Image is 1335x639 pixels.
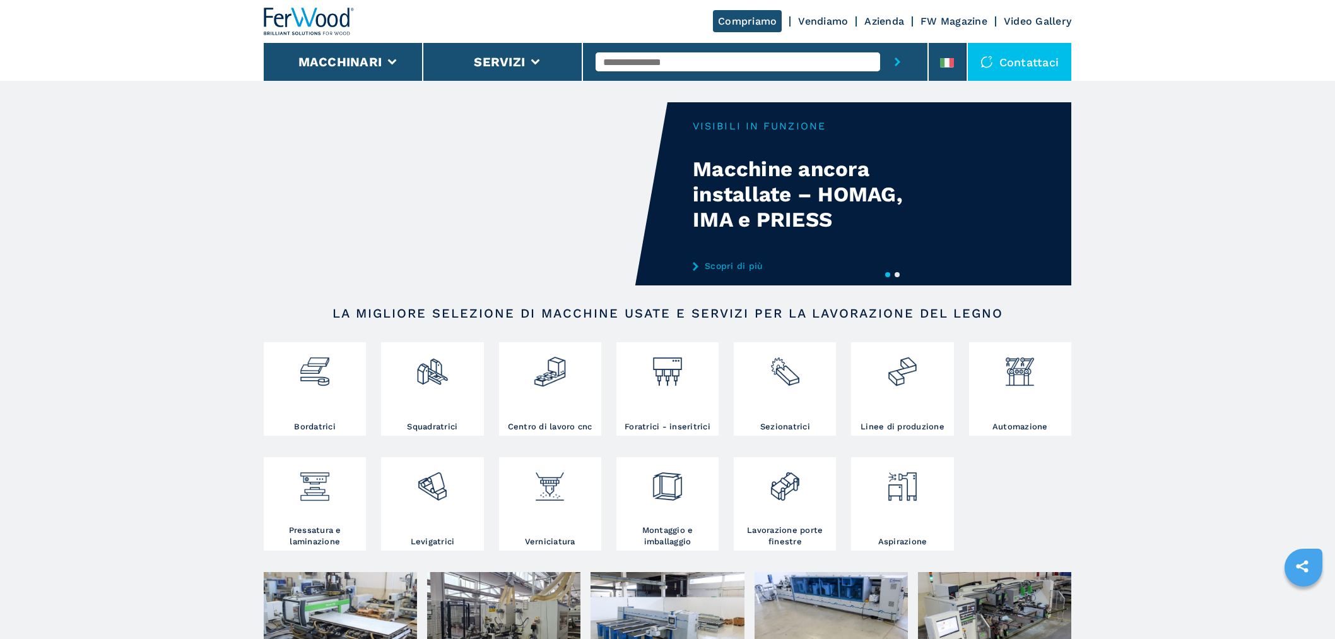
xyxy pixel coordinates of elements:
a: Centro di lavoro cnc [499,342,601,436]
h3: Centro di lavoro cnc [508,421,592,433]
a: Video Gallery [1004,15,1071,27]
img: pressa-strettoia.png [298,460,331,503]
h3: Pressatura e laminazione [267,525,363,547]
a: Foratrici - inseritrici [616,342,719,436]
a: Levigatrici [381,457,483,551]
h3: Linee di produzione [861,421,944,433]
img: aspirazione_1.png [886,460,919,503]
a: Aspirazione [851,457,953,551]
img: linee_di_produzione_2.png [886,345,919,388]
a: Squadratrici [381,342,483,436]
h3: Montaggio e imballaggio [620,525,715,547]
video: Your browser does not support the video tag. [264,102,667,285]
a: Verniciatura [499,457,601,551]
img: bordatrici_1.png [298,345,331,388]
h3: Verniciatura [525,536,575,547]
h3: Aspirazione [878,536,927,547]
img: montaggio_imballaggio_2.png [650,460,684,503]
button: Macchinari [298,54,382,69]
a: Sezionatrici [734,342,836,436]
a: Montaggio e imballaggio [616,457,719,551]
img: squadratrici_2.png [416,345,449,388]
h3: Squadratrici [407,421,457,433]
button: 2 [895,272,900,277]
a: Azienda [864,15,904,27]
a: Bordatrici [264,342,366,436]
img: Ferwood [264,8,355,35]
h3: Sezionatrici [760,421,810,433]
button: Servizi [474,54,525,69]
div: Contattaci [968,43,1072,81]
img: Contattaci [980,56,993,68]
button: submit-button [880,43,915,81]
a: Lavorazione porte finestre [734,457,836,551]
img: centro_di_lavoro_cnc_2.png [533,345,567,388]
img: verniciatura_1.png [533,460,567,503]
h3: Automazione [992,421,1048,433]
h3: Bordatrici [294,421,336,433]
h3: Foratrici - inseritrici [625,421,710,433]
img: levigatrici_2.png [416,460,449,503]
a: sharethis [1286,551,1318,582]
button: 1 [885,272,890,277]
a: Linee di produzione [851,342,953,436]
img: automazione.png [1003,345,1037,388]
a: Compriamo [713,10,782,32]
a: Automazione [969,342,1071,436]
h3: Levigatrici [411,536,455,547]
h3: Lavorazione porte finestre [737,525,833,547]
h2: LA MIGLIORE SELEZIONE DI MACCHINE USATE E SERVIZI PER LA LAVORAZIONE DEL LEGNO [304,306,1031,321]
img: sezionatrici_2.png [768,345,802,388]
a: Scopri di più [693,261,940,271]
img: foratrici_inseritrici_2.png [650,345,684,388]
iframe: Chat [1281,582,1326,630]
img: lavorazione_porte_finestre_2.png [768,460,802,503]
a: FW Magazine [920,15,987,27]
a: Pressatura e laminazione [264,457,366,551]
a: Vendiamo [798,15,848,27]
